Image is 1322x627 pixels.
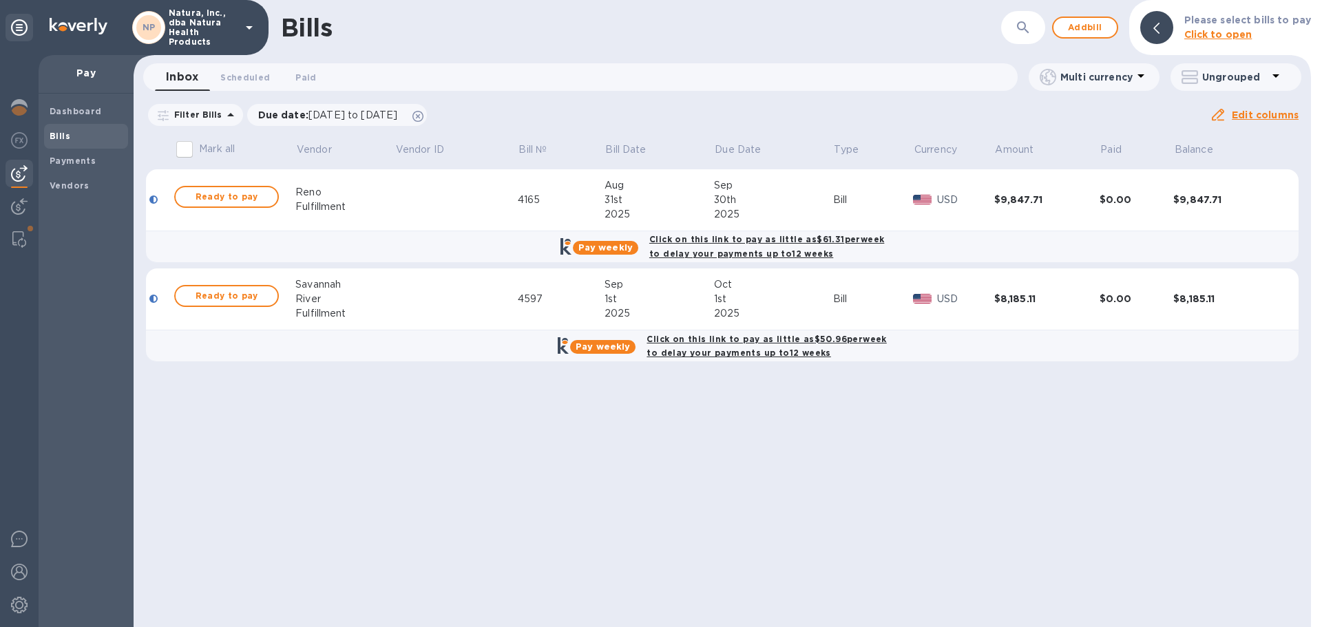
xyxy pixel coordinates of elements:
[605,292,714,306] div: 1st
[518,193,605,207] div: 4165
[143,22,156,32] b: NP
[295,292,395,306] div: River
[714,277,833,292] div: Oct
[1184,14,1311,25] b: Please select bills to pay
[199,142,235,156] p: Mark all
[833,292,914,306] div: Bill
[649,234,884,259] b: Click on this link to pay as little as $61.31 per week to delay your payments up to 12 weeks
[50,106,102,116] b: Dashboard
[518,292,605,306] div: 4597
[1175,142,1213,157] p: Balance
[247,104,428,126] div: Due date:[DATE] to [DATE]
[714,193,833,207] div: 30th
[50,131,70,141] b: Bills
[50,180,90,191] b: Vendors
[1100,193,1174,206] div: $0.00
[647,334,886,359] b: Click on this link to pay as little as $50.96 per week to delay your payments up to 12 weeks
[396,142,444,157] p: Vendor ID
[576,341,630,352] b: Pay weekly
[605,178,714,193] div: Aug
[396,142,462,157] span: Vendor ID
[295,70,316,85] span: Paid
[295,185,395,200] div: Reno
[50,66,123,80] p: Pay
[169,8,238,47] p: Natura, Inc., dba Natura Health Products
[605,193,714,207] div: 31st
[281,13,332,42] h1: Bills
[295,200,395,214] div: Fulfillment
[50,18,107,34] img: Logo
[295,306,395,321] div: Fulfillment
[605,142,646,157] p: Bill Date
[1052,17,1118,39] button: Addbill
[1184,29,1252,40] b: Click to open
[834,142,877,157] span: Type
[11,132,28,149] img: Foreign exchange
[258,108,405,122] p: Due date :
[166,67,198,87] span: Inbox
[714,306,833,321] div: 2025
[174,186,279,208] button: Ready to pay
[937,292,994,306] p: USD
[605,207,714,222] div: 2025
[297,142,350,157] span: Vendor
[913,294,932,304] img: USD
[914,142,957,157] p: Currency
[1202,70,1268,84] p: Ungrouped
[994,193,1100,206] div: $9,847.71
[169,109,222,120] p: Filter Bills
[913,195,932,204] img: USD
[1100,142,1140,157] span: Paid
[174,285,279,307] button: Ready to pay
[1173,292,1279,306] div: $8,185.11
[995,142,1051,157] span: Amount
[1253,561,1322,627] iframe: Chat Widget
[1064,19,1106,36] span: Add bill
[714,207,833,222] div: 2025
[50,156,96,166] b: Payments
[1173,193,1279,206] div: $9,847.71
[714,292,833,306] div: 1st
[714,178,833,193] div: Sep
[297,142,332,157] p: Vendor
[715,142,779,157] span: Due Date
[308,109,397,120] span: [DATE] to [DATE]
[295,277,395,292] div: Savannah
[834,142,859,157] p: Type
[995,142,1034,157] p: Amount
[715,142,761,157] p: Due Date
[605,142,664,157] span: Bill Date
[518,142,547,157] p: Bill №
[833,193,914,207] div: Bill
[1100,142,1122,157] p: Paid
[994,292,1100,306] div: $8,185.11
[187,189,266,205] span: Ready to pay
[605,306,714,321] div: 2025
[1232,109,1299,120] u: Edit columns
[220,70,270,85] span: Scheduled
[6,14,33,41] div: Unpin categories
[1100,292,1174,306] div: $0.00
[937,193,994,207] p: USD
[187,288,266,304] span: Ready to pay
[1175,142,1231,157] span: Balance
[578,242,633,253] b: Pay weekly
[605,277,714,292] div: Sep
[1060,70,1133,84] p: Multi currency
[518,142,565,157] span: Bill №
